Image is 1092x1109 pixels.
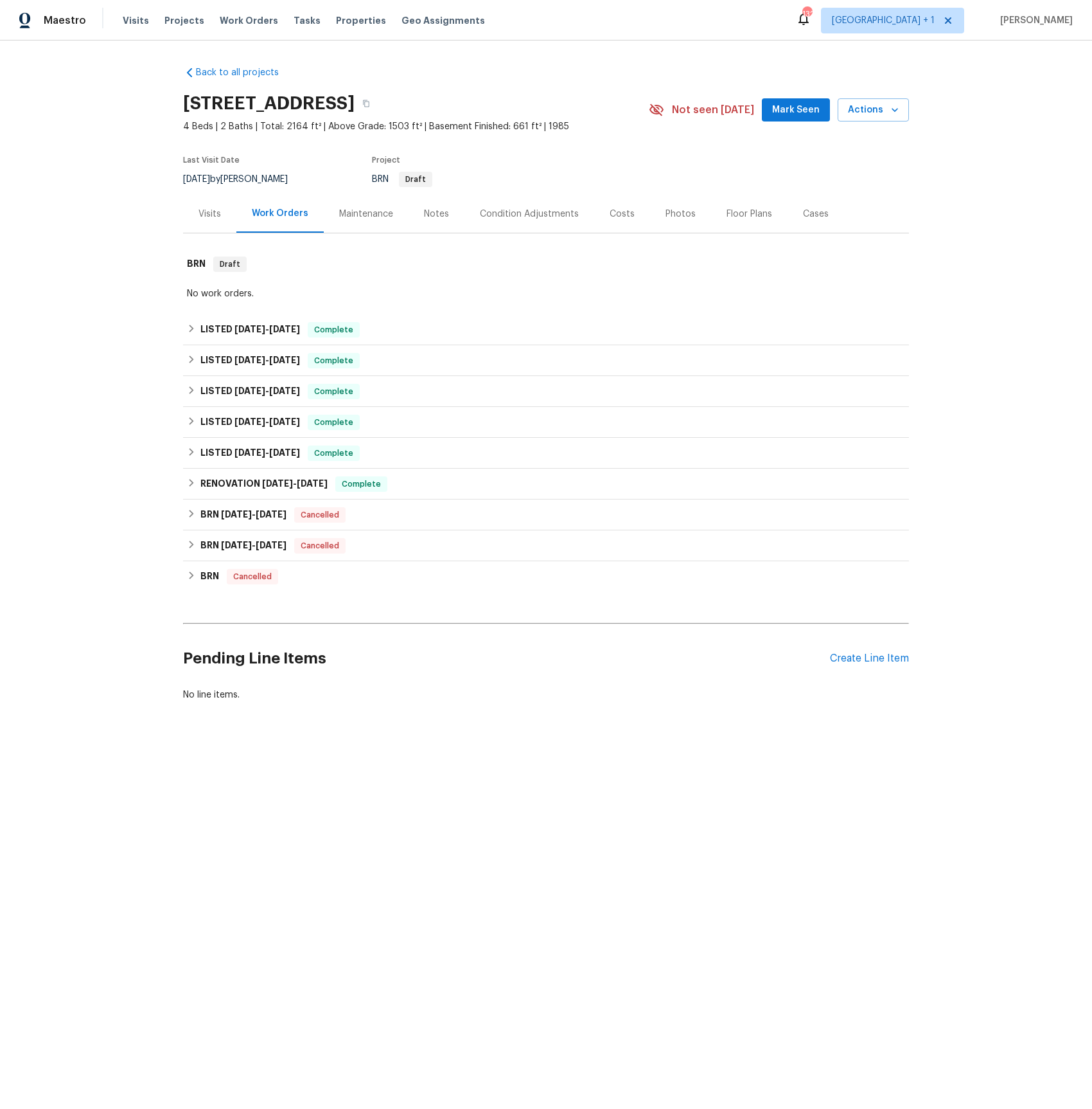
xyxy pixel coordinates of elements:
span: Draft [215,258,245,271]
span: [PERSON_NAME] [995,14,1073,27]
a: Back to all projects [183,66,306,79]
h6: BRN [187,257,206,272]
span: Actions [848,102,899,118]
span: Complete [309,354,358,367]
span: [DATE] [269,448,300,457]
div: Floor Plans [727,208,772,221]
span: [DATE] [234,448,265,457]
span: [GEOGRAPHIC_DATA] + 1 [832,14,935,27]
div: 132 [802,8,811,21]
button: Mark Seen [762,98,830,122]
div: Costs [610,208,635,221]
span: 4 Beds | 2 Baths | Total: 2164 ft² | Above Grade: 1503 ft² | Basement Finished: 661 ft² | 1985 [183,120,649,133]
h6: LISTED [200,446,300,461]
span: [DATE] [262,479,293,488]
div: LISTED [DATE]-[DATE]Complete [183,314,909,345]
div: Visits [198,208,221,221]
span: [DATE] [256,541,286,550]
span: Geo Assignments [401,14,485,27]
h6: BRN [200,538,286,554]
span: BRN [372,175,432,184]
span: [DATE] [269,356,300,365]
span: - [234,386,300,395]
div: BRN [DATE]-[DATE]Cancelled [183,530,909,561]
span: [DATE] [234,386,265,395]
span: Cancelled [295,509,344,521]
div: BRN Cancelled [183,561,909,592]
span: Complete [309,323,358,336]
div: LISTED [DATE]-[DATE]Complete [183,438,909,469]
span: - [234,448,300,457]
button: Actions [838,98,909,122]
span: [DATE] [234,417,265,426]
span: Complete [337,478,386,491]
span: - [221,541,286,550]
span: - [262,479,328,488]
h6: BRN [200,507,286,523]
span: Mark Seen [772,102,820,118]
span: - [234,417,300,426]
div: Work Orders [252,207,308,220]
span: [DATE] [297,479,328,488]
span: [DATE] [234,356,265,365]
div: Photos [665,208,696,221]
span: Properties [336,14,386,27]
h2: Pending Line Items [183,629,830,689]
span: [DATE] [234,325,265,334]
span: [DATE] [269,417,300,426]
h6: LISTED [200,322,300,338]
h2: [STREET_ADDRESS] [183,97,355,110]
div: No line items. [183,689,909,701]
div: by [PERSON_NAME] [183,172,303,187]
div: Maintenance [339,208,393,221]
span: Cancelled [228,570,277,583]
div: LISTED [DATE]-[DATE]Complete [183,376,909,407]
span: - [221,510,286,519]
span: Projects [164,14,204,27]
span: - [234,356,300,365]
span: Complete [309,447,358,460]
span: Maestro [44,14,86,27]
div: LISTED [DATE]-[DATE]Complete [183,345,909,376]
span: - [234,325,300,334]
div: LISTED [DATE]-[DATE]Complete [183,407,909,438]
h6: BRN [200,569,219,584]
span: [DATE] [221,541,252,550]
div: Notes [424,208,449,221]
span: Visits [123,14,149,27]
button: Copy Address [355,92,378,115]
span: Cancelled [295,539,344,552]
span: Work Orders [220,14,278,27]
span: Last Visit Date [183,156,240,164]
h6: RENOVATION [200,476,328,492]
span: [DATE] [269,325,300,334]
div: RENOVATION [DATE]-[DATE]Complete [183,469,909,500]
span: Complete [309,416,358,429]
span: [DATE] [221,510,252,519]
div: BRN [DATE]-[DATE]Cancelled [183,500,909,530]
span: Tasks [294,16,321,25]
div: Cases [803,208,829,221]
div: BRN Draft [183,244,909,285]
span: [DATE] [256,510,286,519]
span: Not seen [DATE] [672,104,754,116]
h6: LISTED [200,384,300,399]
span: [DATE] [183,175,210,184]
span: Project [372,156,400,164]
h6: LISTED [200,353,300,368]
div: No work orders. [187,287,905,300]
span: Draft [400,176,431,183]
h6: LISTED [200,415,300,430]
span: [DATE] [269,386,300,395]
div: Create Line Item [830,653,909,665]
span: Complete [309,385,358,398]
div: Condition Adjustments [480,208,579,221]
